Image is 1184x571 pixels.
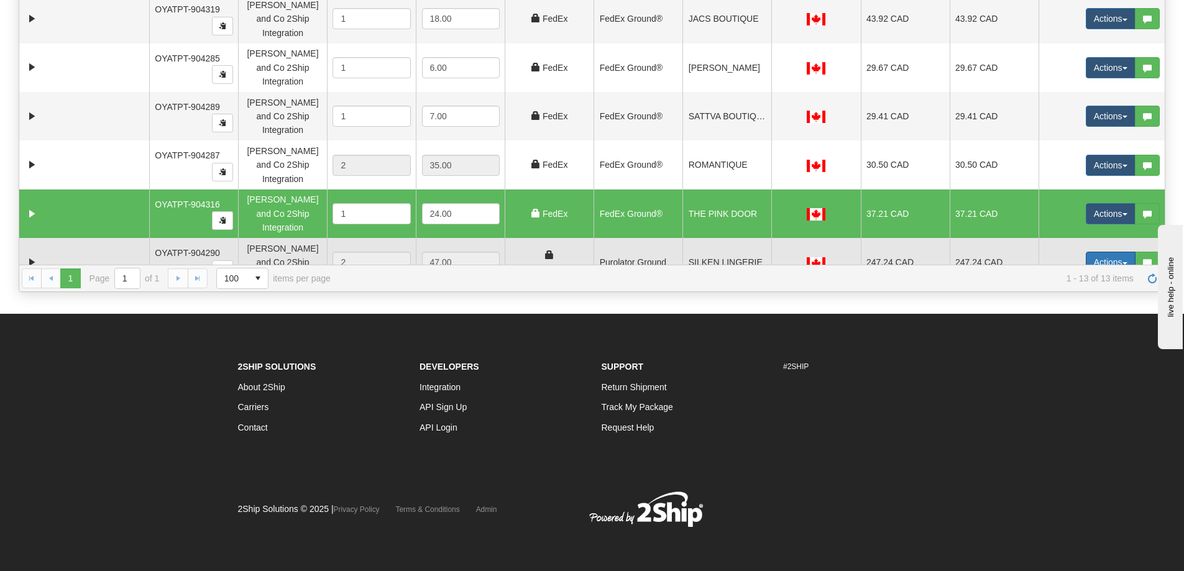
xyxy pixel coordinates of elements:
td: 247.24 CAD [861,238,950,286]
a: Return Shipment [602,382,667,392]
strong: 2Ship Solutions [238,362,316,372]
a: Refresh [1142,268,1162,288]
span: 100 [224,272,241,285]
a: Expand [24,11,40,27]
span: OYATPT-904290 [155,248,220,258]
td: 37.21 CAD [861,190,950,238]
a: Expand [24,60,40,75]
a: API Sign Up [420,402,467,412]
button: Actions [1086,106,1136,127]
a: Integration [420,382,461,392]
div: 47.00 [422,252,500,273]
img: CA [807,257,825,270]
td: 29.67 CAD [861,43,950,92]
td: FedEx Ground® [594,43,682,92]
td: 30.50 CAD [950,140,1039,189]
td: [PERSON_NAME] [682,43,771,92]
span: OYATPT-904319 [155,4,220,14]
img: CA [807,13,825,25]
input: Page 1 [115,268,140,288]
td: 29.41 CAD [861,92,950,140]
td: SILKEN LINGERIE [682,238,771,286]
a: Admin [476,505,497,514]
a: Expand [24,109,40,124]
td: 247.24 CAD [950,238,1039,286]
img: CA [807,208,825,221]
span: OYATPT-904285 [155,53,220,63]
td: THE PINK DOOR [682,190,771,238]
h6: #2SHIP [783,363,947,371]
strong: Developers [420,362,479,372]
a: Terms & Conditions [396,505,460,514]
div: live help - online [9,11,115,20]
button: Copy to clipboard [212,260,233,279]
a: Carriers [238,402,269,412]
button: Copy to clipboard [212,114,233,132]
button: Copy to clipboard [212,211,233,230]
div: [PERSON_NAME] and Co 2Ship Integration [244,242,321,283]
span: FedEx [543,111,567,121]
a: Expand [24,157,40,173]
div: [PERSON_NAME] and Co 2Ship Integration [244,47,321,88]
a: Expand [24,255,40,270]
td: Purolator Ground [594,238,682,286]
td: 30.50 CAD [861,140,950,189]
span: OYATPT-904316 [155,199,220,209]
a: Contact [238,423,268,432]
a: API Login [420,423,457,432]
span: Page sizes drop down [216,268,268,289]
div: [PERSON_NAME] and Co 2Ship Integration [244,193,321,234]
button: Actions [1086,252,1136,273]
button: Copy to clipboard [212,163,233,181]
span: select [248,268,268,288]
td: ROMANTIQUE [682,140,771,189]
a: Track My Package [602,402,673,412]
td: FedEx Ground® [594,190,682,238]
iframe: chat widget [1155,222,1183,349]
div: 2 [333,252,410,273]
button: Actions [1086,8,1136,29]
div: [PERSON_NAME] and Co 2Ship Integration [244,144,321,186]
strong: Support [602,362,644,372]
span: FedEx [543,209,567,219]
button: Actions [1086,203,1136,224]
span: 1 - 13 of 13 items [348,273,1134,283]
td: 29.67 CAD [950,43,1039,92]
img: Purolator [511,265,589,276]
span: OYATPT-904287 [155,150,220,160]
a: Expand [24,206,40,222]
span: FedEx [543,63,567,73]
img: CA [807,111,825,123]
span: Page of 1 [89,268,160,289]
a: About 2Ship [238,382,285,392]
span: 2Ship Solutions © 2025 | [238,504,380,514]
td: SATTVA BOUTIQUE [682,92,771,140]
td: FedEx Ground® [594,92,682,140]
td: 37.21 CAD [950,190,1039,238]
button: Actions [1086,155,1136,176]
span: FedEx [543,160,567,170]
div: 35.00 [422,155,500,176]
img: CA [807,160,825,172]
a: Privacy Policy [334,505,380,514]
span: OYATPT-904289 [155,102,220,112]
span: items per page [216,268,331,289]
span: Page 1 [60,268,80,288]
button: Copy to clipboard [212,65,233,84]
div: 2 [333,155,410,176]
img: CA [807,62,825,75]
td: FedEx Ground® [594,140,682,189]
a: Request Help [602,423,654,432]
button: Actions [1086,57,1136,78]
button: Copy to clipboard [212,17,233,35]
div: [PERSON_NAME] and Co 2Ship Integration [244,96,321,137]
td: 29.41 CAD [950,92,1039,140]
span: FedEx [543,14,567,24]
